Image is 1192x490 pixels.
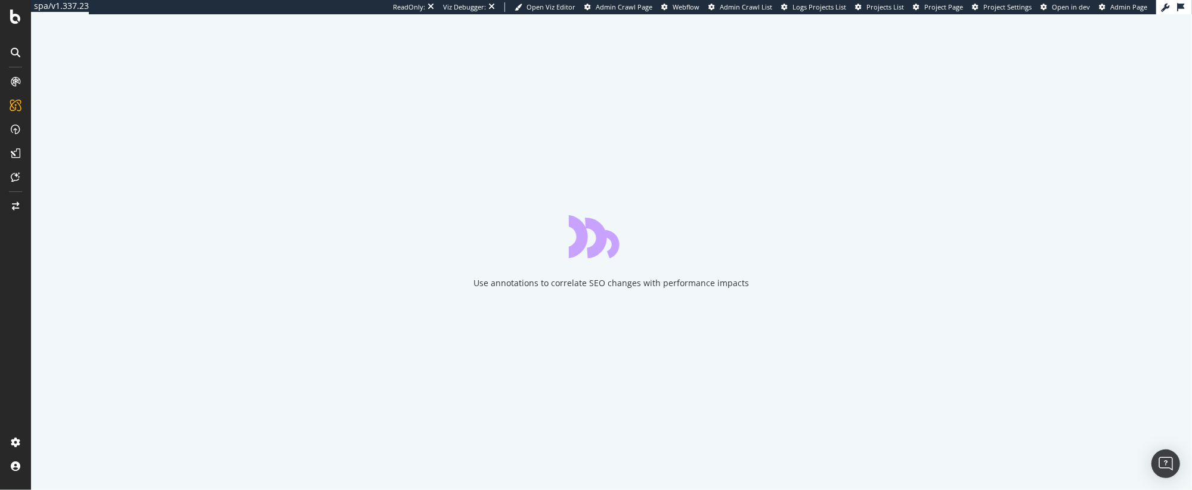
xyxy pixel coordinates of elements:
[443,2,486,12] div: Viz Debugger:
[584,2,652,12] a: Admin Crawl Page
[1099,2,1147,12] a: Admin Page
[972,2,1032,12] a: Project Settings
[1110,2,1147,11] span: Admin Page
[708,2,772,12] a: Admin Crawl List
[393,2,425,12] div: ReadOnly:
[720,2,772,11] span: Admin Crawl List
[855,2,904,12] a: Projects List
[1041,2,1090,12] a: Open in dev
[596,2,652,11] span: Admin Crawl Page
[1052,2,1090,11] span: Open in dev
[792,2,846,11] span: Logs Projects List
[1151,449,1180,478] div: Open Intercom Messenger
[924,2,963,11] span: Project Page
[661,2,699,12] a: Webflow
[527,2,575,11] span: Open Viz Editor
[913,2,963,12] a: Project Page
[781,2,846,12] a: Logs Projects List
[866,2,904,11] span: Projects List
[983,2,1032,11] span: Project Settings
[673,2,699,11] span: Webflow
[474,277,750,289] div: Use annotations to correlate SEO changes with performance impacts
[515,2,575,12] a: Open Viz Editor
[569,215,655,258] div: animation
